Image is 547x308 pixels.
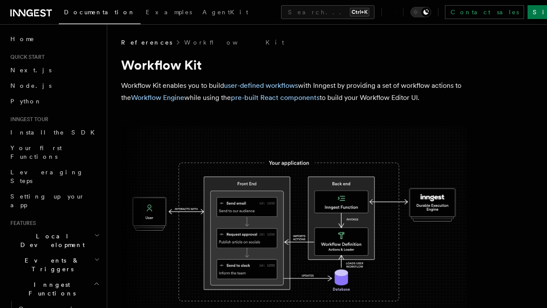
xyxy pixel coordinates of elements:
a: Workflow Kit [184,38,284,47]
span: Home [10,35,35,43]
a: Node.js [7,78,102,93]
button: Search...Ctrl+K [281,5,374,19]
span: Python [10,98,42,105]
span: Examples [146,9,192,16]
span: References [121,38,172,47]
a: Next.js [7,62,102,78]
button: Local Development [7,228,102,253]
span: Install the SDK [10,129,100,136]
span: Your first Functions [10,144,62,160]
span: Inngest Functions [7,280,93,298]
a: Install the SDK [7,125,102,140]
span: Inngest tour [7,116,48,123]
a: Workflow Engine [131,93,184,102]
button: Inngest Functions [7,277,102,301]
a: Setting up your app [7,189,102,213]
a: Python [7,93,102,109]
span: Local Development [7,232,94,249]
span: Node.js [10,82,51,89]
span: Next.js [10,67,51,74]
span: Events & Triggers [7,256,94,273]
span: Quick start [7,54,45,61]
h1: Workflow Kit [121,57,467,73]
span: Features [7,220,36,227]
span: Documentation [64,9,135,16]
kbd: Ctrl+K [350,8,369,16]
a: Documentation [59,3,141,24]
a: AgentKit [197,3,253,23]
a: Contact sales [445,5,524,19]
a: Home [7,31,102,47]
p: Workflow Kit enables you to build with Inngest by providing a set of workflow actions to the whil... [121,80,467,104]
button: Toggle dark mode [410,7,431,17]
span: AgentKit [202,9,248,16]
a: Your first Functions [7,140,102,164]
a: pre-built React components [231,93,320,102]
a: Leveraging Steps [7,164,102,189]
span: Leveraging Steps [10,169,83,184]
a: Examples [141,3,197,23]
button: Events & Triggers [7,253,102,277]
a: user-defined workflows [224,81,298,90]
span: Setting up your app [10,193,85,209]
